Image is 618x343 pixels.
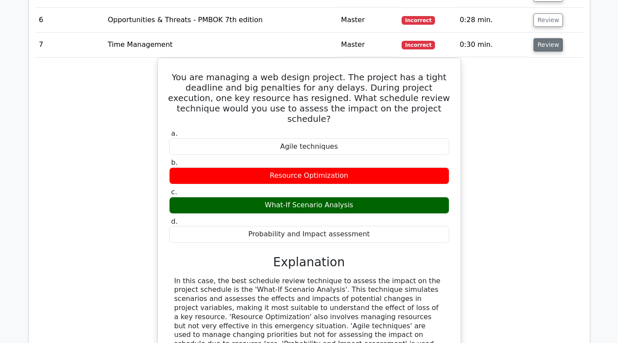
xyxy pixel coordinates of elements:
[169,226,449,243] div: Probability and Impact assessment
[402,41,435,49] span: Incorrect
[174,255,444,270] h3: Explanation
[104,33,337,57] td: Time Management
[36,33,105,57] td: 7
[402,16,435,25] span: Incorrect
[36,8,105,33] td: 6
[104,8,337,33] td: Opportunities & Threats - PMBOK 7th edition
[337,33,398,57] td: Master
[456,8,530,33] td: 0:28 min.
[169,138,449,155] div: Agile techniques
[171,158,178,167] span: b.
[171,188,177,196] span: c.
[456,33,530,57] td: 0:30 min.
[533,38,563,52] button: Review
[169,167,449,184] div: Resource Optimization
[533,13,563,27] button: Review
[168,72,450,124] h5: You are managing a web design project. The project has a tight deadline and big penalties for any...
[337,8,398,33] td: Master
[171,129,178,137] span: a.
[169,197,449,214] div: What-If Scenario Analysis
[171,217,178,225] span: d.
